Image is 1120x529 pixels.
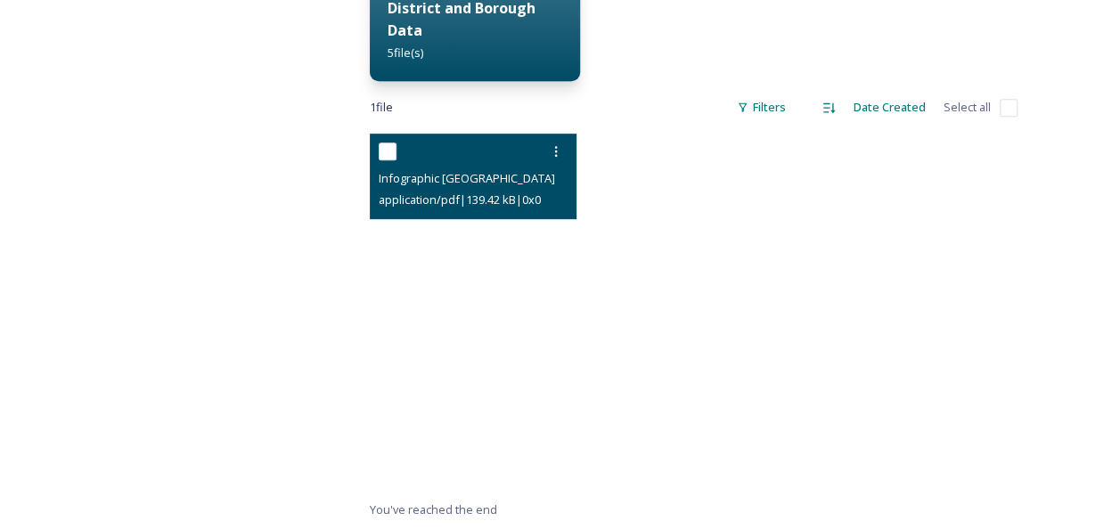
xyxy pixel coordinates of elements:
[370,99,393,116] span: 1 file
[388,45,423,61] span: 5 file(s)
[379,191,541,208] span: application/pdf | 139.42 kB | 0 x 0
[728,90,795,125] div: Filters
[370,501,497,517] span: You've reached the end
[379,169,731,186] span: Infographic [GEOGRAPHIC_DATA] and [GEOGRAPHIC_DATA] (2).pdf
[845,90,935,125] div: Date Created
[944,99,991,116] span: Select all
